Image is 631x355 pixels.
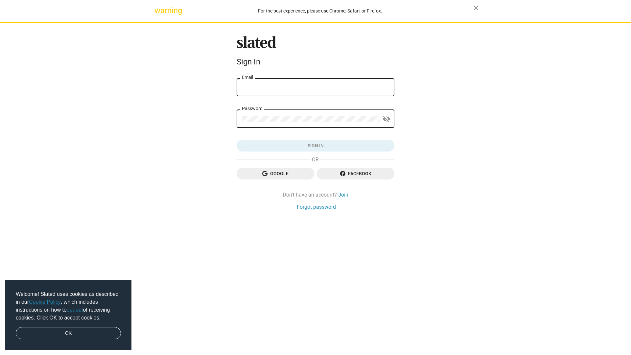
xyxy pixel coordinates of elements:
div: cookieconsent [5,280,131,350]
a: Forgot password [297,203,336,210]
a: Cookie Policy [29,299,61,305]
a: opt-out [67,307,83,313]
span: Facebook [322,168,389,179]
button: Show password [380,113,393,126]
div: Sign In [237,57,394,66]
div: Don't have an account? [237,191,394,198]
a: Join [338,191,348,198]
a: dismiss cookie message [16,327,121,340]
button: Facebook [317,168,394,179]
button: Google [237,168,314,179]
span: Welcome! Slated uses cookies as described in our , which includes instructions on how to of recei... [16,290,121,322]
mat-icon: visibility_off [383,114,390,124]
span: Google [242,168,309,179]
div: For the best experience, please use Chrome, Safari, or Firefox. [167,7,473,15]
mat-icon: warning [154,7,162,14]
sl-branding: Sign In [237,36,394,69]
mat-icon: close [472,4,480,12]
